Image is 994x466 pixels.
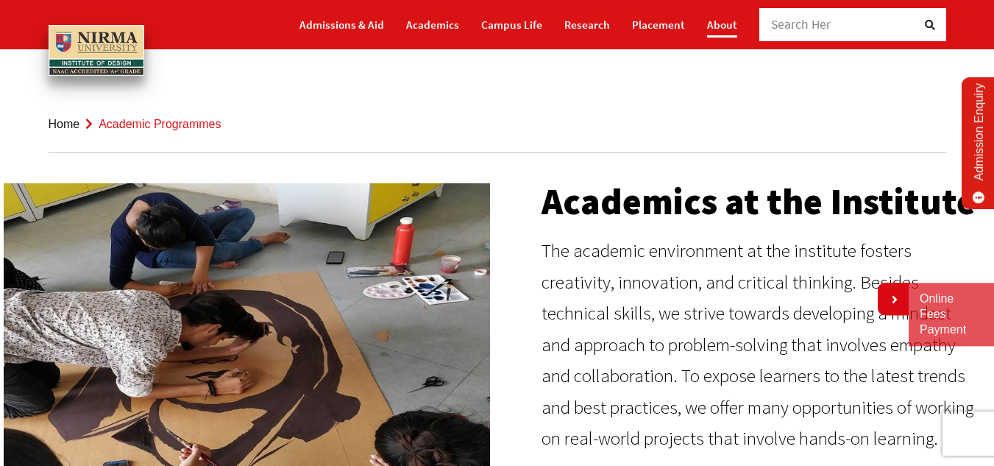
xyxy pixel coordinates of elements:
[542,183,980,220] h2: Academics at the Institute
[920,292,983,337] a: Online Fees Payment
[406,12,459,38] a: Academics
[299,12,384,38] a: Admissions & Aid
[99,118,221,130] span: Academic Programmes
[49,25,144,76] img: main_logo
[632,12,685,38] a: Placement
[542,235,980,454] p: The academic environment at the institute fosters creativity, innovation, and critical thinking. ...
[771,16,831,32] span: Search Her
[49,96,946,153] nav: breadcrumb
[481,12,542,38] a: Campus Life
[564,12,610,38] a: Research
[707,12,737,38] a: About
[49,118,80,130] a: Home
